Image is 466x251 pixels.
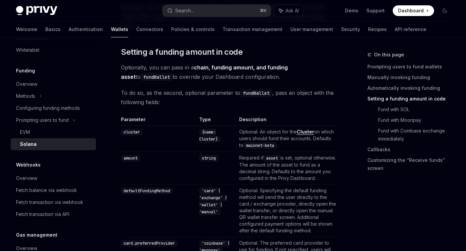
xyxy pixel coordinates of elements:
a: Demo [345,7,358,14]
code: asset [263,155,280,162]
span: Ask AI [285,7,299,14]
a: Whitelabel [11,44,96,56]
div: Solana [20,140,37,148]
div: Fetch transaction via API [16,210,69,218]
a: Setting a funding amount in code [367,93,455,104]
a: Fund with SOL [378,104,455,115]
a: Fund with Moonpay [378,115,455,125]
a: Fetch transaction via API [11,208,96,220]
div: EVM [20,128,30,136]
a: Configuring funding methods [11,102,96,114]
code: fundWallet [141,73,173,81]
h5: Funding [16,67,35,75]
code: defaultFundingMethod [121,188,173,194]
th: Parameter [121,116,197,126]
span: Dashboard [398,7,424,14]
a: Security [341,21,360,37]
img: dark logo [16,6,57,15]
button: Search...⌘K [163,5,271,17]
a: Customizing the “Receive funds” screen [367,155,455,174]
a: Fetch balance via webhook [11,184,96,196]
a: Prompting users to fund wallets [367,61,455,72]
td: Optional. An object for the on which users should fund their accounts. Defaults to . [236,125,337,152]
div: Fetch balance via webhook [16,186,77,194]
a: Callbacks [367,144,455,155]
span: ⌘ K [260,8,267,13]
div: Prompting users to fund [16,116,69,124]
div: Fetch transaction via webhook [16,198,83,206]
th: Type [197,116,236,126]
div: Whitelabel [16,46,39,54]
button: Ask AI [274,5,303,17]
span: To do so, as the second, optional parameter to , pass an object with the following fields: [121,88,337,107]
h5: Webhooks [16,161,41,169]
a: Wallets [111,21,128,37]
code: 'card' | 'exchange' | 'wallet' | 'manual' [199,188,227,215]
td: Optional. Specifying the default funding method will send the user directly to the card / exchang... [236,184,337,237]
a: Fund with Coinbase exchange immediately [378,125,455,144]
a: Automatically invoking funding [367,83,455,93]
a: Solana [11,138,96,150]
span: Optionally, you can pass in a to to override your Dashboard configuration. [121,63,337,81]
strong: chain, funding amount, and funding asset [121,64,288,80]
a: User management [290,21,333,37]
a: Support [366,7,385,14]
code: amount [121,155,140,162]
a: Authentication [69,21,103,37]
code: string [199,155,219,162]
div: Configuring funding methods [16,104,80,112]
a: Dashboard [393,5,434,16]
span: Setting a funding amount in code [121,47,242,57]
a: Recipes [368,21,387,37]
a: Cluster [297,129,314,135]
code: mainnet-beta [243,142,277,149]
code: card.preferredProvider [121,240,178,247]
div: Search... [175,7,194,15]
a: Welcome [16,21,37,37]
code: {name: Cluster} [199,129,221,143]
th: Description [236,116,337,126]
div: Methods [16,92,35,100]
div: Overview [16,80,37,88]
td: Required if is set, optional otherwise. The amount of the asset to fund as a decimal string. Defa... [236,152,337,184]
a: EVM [11,126,96,138]
a: Connectors [136,21,163,37]
span: On this page [374,51,404,59]
a: Overview [11,172,96,184]
code: fundWallet [240,89,272,97]
h5: Gas management [16,231,57,239]
a: Transaction management [223,21,282,37]
div: Overview [16,174,37,182]
button: Toggle dark mode [439,5,450,16]
a: Policies & controls [171,21,215,37]
a: Overview [11,78,96,90]
a: Manually invoking funding [367,72,455,83]
a: Basics [45,21,61,37]
a: Fetch transaction via webhook [11,196,96,208]
a: API reference [395,21,426,37]
code: cluster [121,129,143,136]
